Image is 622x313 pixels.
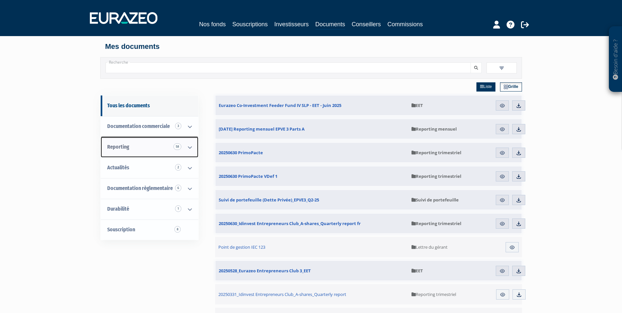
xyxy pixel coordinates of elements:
a: Souscriptions [232,20,268,29]
a: Actualités 2 [101,157,198,178]
img: download.svg [516,221,522,227]
span: EET [411,268,423,274]
a: 20250630_Idinvest Entrepreneurs Club_A-shares_Quarterly report fr [215,214,408,233]
img: download.svg [516,197,522,203]
img: download.svg [516,292,522,298]
span: [DATE] Reporting mensuel EPVE 3 Parts A [219,126,305,132]
span: Reporting trimestriel [411,150,461,156]
span: EET [411,102,423,108]
span: Point de gestion IEC 123 [218,244,265,250]
h4: Mes documents [105,43,517,51]
span: Lettre du gérant [411,244,448,250]
span: 20250528_Eurazeo Entrepreneurs Club 3_EET [219,268,311,274]
a: Documentation commerciale 3 [101,116,198,137]
a: 20250630 PrimoPacte VDef 1 [215,166,408,186]
a: Documents [315,20,345,30]
span: Reporting [107,144,129,150]
img: download.svg [516,126,522,132]
span: Reporting mensuel [411,126,457,132]
a: Conseillers [352,20,381,29]
span: Reporting trimestriel [411,173,461,179]
a: Commissions [388,20,423,29]
img: eye.svg [499,150,505,156]
span: Documentation commerciale [107,123,170,129]
span: Eurazeo Co-Investment Feeder Fund IV SLP - EET - Juin 2025 [219,102,341,108]
img: filter.svg [499,65,505,71]
img: eye.svg [500,292,506,298]
p: Besoin d'aide ? [612,30,619,89]
span: Souscription [107,226,135,233]
span: 20250331_Idinvest Entrepreneurs Club_A-shares_Quarterly report [218,291,346,297]
a: Souscription8 [101,219,198,240]
span: Reporting trimestriel [411,291,456,297]
input: Recherche [106,62,471,73]
a: 20250528_Eurazeo Entrepreneurs Club 3_EET [215,261,408,281]
img: eye.svg [499,197,505,203]
a: 20250630 PrimoPacte [215,143,408,162]
span: 8 [174,226,181,233]
span: Durabilité [107,206,129,212]
a: Grille [500,82,522,92]
span: Documentation règlementaire [107,185,173,191]
a: Suivi de portefeuille (Dette Privée)_EPVE3_Q2-25 [215,190,408,210]
a: Liste [476,82,495,92]
span: 1 [175,205,181,212]
span: Actualités [107,164,129,171]
span: Reporting trimestriel [411,220,461,226]
img: grid.svg [504,85,508,89]
img: eye.svg [499,174,505,179]
img: download.svg [516,103,522,109]
span: 20250630 PrimoPacte [219,150,263,156]
a: Nos fonds [199,20,226,29]
img: eye.svg [499,126,505,132]
a: Investisseurs [274,20,309,29]
img: eye.svg [509,244,515,250]
span: 2 [175,164,181,171]
a: Documentation règlementaire 6 [101,178,198,199]
img: eye.svg [499,268,505,274]
img: 1732889491-logotype_eurazeo_blanc_rvb.png [90,12,157,24]
span: Suivi de portefeuille [411,197,459,203]
img: eye.svg [499,103,505,109]
span: Suivi de portefeuille (Dette Privée)_EPVE3_Q2-25 [219,197,319,203]
span: 20250630_Idinvest Entrepreneurs Club_A-shares_Quarterly report fr [219,220,361,226]
a: Point de gestion IEC 123 [215,237,409,257]
span: 6 [175,185,181,191]
a: Eurazeo Co-Investment Feeder Fund IV SLP - EET - Juin 2025 [215,95,408,115]
img: download.svg [516,268,522,274]
a: Reporting 58 [101,137,198,157]
span: 3 [175,123,181,129]
a: Durabilité 1 [101,199,198,219]
img: download.svg [516,150,522,156]
img: download.svg [516,174,522,179]
a: Tous les documents [101,95,198,116]
span: 20250630 PrimoPacte VDef 1 [219,173,277,179]
a: 20250331_Idinvest Entrepreneurs Club_A-shares_Quarterly report [215,284,409,304]
span: 58 [173,143,181,150]
img: eye.svg [499,221,505,227]
a: [DATE] Reporting mensuel EPVE 3 Parts A [215,119,408,139]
